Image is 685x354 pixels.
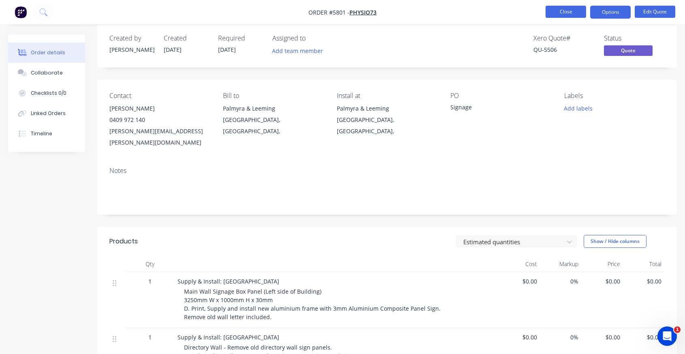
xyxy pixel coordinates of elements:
span: 1 [148,277,152,286]
span: $0.00 [627,277,662,286]
div: [GEOGRAPHIC_DATA], [GEOGRAPHIC_DATA], [337,114,437,137]
div: Xero Quote # [533,34,594,42]
div: Palmyra & Leeming[GEOGRAPHIC_DATA], [GEOGRAPHIC_DATA], [337,103,437,137]
div: [PERSON_NAME][EMAIL_ADDRESS][PERSON_NAME][DOMAIN_NAME] [109,126,210,148]
div: Created by [109,34,154,42]
span: 1 [674,326,681,333]
div: Install at [337,92,437,100]
div: Palmyra & Leeming [337,103,437,114]
div: Labels [564,92,665,100]
button: Show / Hide columns [584,235,646,248]
span: Supply & Install: [GEOGRAPHIC_DATA] [178,277,279,285]
button: Order details [8,43,85,63]
div: Total [623,256,665,272]
span: $0.00 [627,333,662,341]
span: 0% [544,277,579,286]
img: Factory [15,6,27,18]
span: $0.00 [585,333,620,341]
div: Timeline [31,130,52,137]
div: Order details [31,49,65,56]
div: 0409 972 140 [109,114,210,126]
div: QU-5506 [533,45,594,54]
div: Contact [109,92,210,100]
div: Products [109,237,138,246]
button: Collaborate [8,63,85,83]
iframe: Intercom live chat [657,326,677,346]
span: $0.00 [502,333,537,341]
span: [DATE] [218,46,236,53]
div: Price [582,256,623,272]
span: $0.00 [502,277,537,286]
span: Supply & Install: [GEOGRAPHIC_DATA] [178,333,279,341]
a: Physio73 [349,9,377,16]
span: 0% [544,333,579,341]
div: Signage [450,103,551,114]
span: 1 [148,333,152,341]
div: [PERSON_NAME] [109,45,154,54]
span: Order #5801 - [308,9,349,16]
button: Options [590,6,631,19]
div: Cost [499,256,540,272]
button: Add team member [272,45,328,56]
button: Checklists 0/0 [8,83,85,103]
span: Quote [604,45,653,55]
div: Palmyra & Leeming [223,103,323,114]
div: Linked Orders [31,110,66,117]
div: Assigned to [272,34,353,42]
button: Edit Quote [635,6,675,18]
div: Collaborate [31,69,63,77]
span: $0.00 [585,277,620,286]
div: Notes [109,167,665,175]
div: Markup [540,256,582,272]
button: Close [546,6,586,18]
div: Bill to [223,92,323,100]
div: Required [218,34,263,42]
div: [PERSON_NAME] [109,103,210,114]
div: Qty [126,256,174,272]
div: [PERSON_NAME]0409 972 140[PERSON_NAME][EMAIL_ADDRESS][PERSON_NAME][DOMAIN_NAME] [109,103,210,148]
button: Add team member [268,45,328,56]
button: Timeline [8,124,85,144]
div: PO [450,92,551,100]
div: [GEOGRAPHIC_DATA], [GEOGRAPHIC_DATA], [223,114,323,137]
div: Checklists 0/0 [31,90,66,97]
button: Add labels [559,103,597,114]
span: Main Wall Signage Box Panel (Left side of Building) 3250mm W x 1000mm H x 30mm D. Print, Supply a... [184,288,442,321]
div: Created [164,34,208,42]
button: Linked Orders [8,103,85,124]
span: [DATE] [164,46,182,53]
div: Status [604,34,665,42]
div: Palmyra & Leeming[GEOGRAPHIC_DATA], [GEOGRAPHIC_DATA], [223,103,323,137]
